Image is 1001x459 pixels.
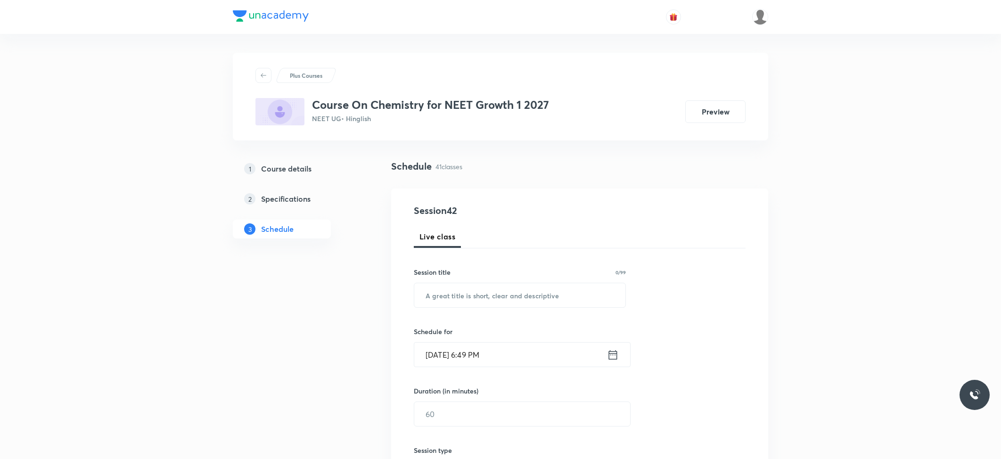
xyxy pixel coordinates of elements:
[233,10,309,22] img: Company Logo
[666,9,681,25] button: avatar
[261,193,311,205] h5: Specifications
[233,10,309,24] a: Company Logo
[615,270,626,275] p: 0/99
[244,223,255,235] p: 3
[419,231,455,242] span: Live class
[969,389,980,401] img: ttu
[685,100,746,123] button: Preview
[261,163,312,174] h5: Course details
[414,327,626,336] h6: Schedule for
[752,9,768,25] img: Divya tyagi
[391,159,432,173] h4: Schedule
[414,445,452,455] h6: Session type
[261,223,294,235] h5: Schedule
[233,159,361,178] a: 1Course details
[290,71,322,80] p: Plus Courses
[244,193,255,205] p: 2
[255,98,304,125] img: 44810E36-38DD-49EB-9D4F-70B9E3CCAFF3_plus.png
[312,114,549,123] p: NEET UG • Hinglish
[435,162,462,172] p: 41 classes
[414,267,451,277] h6: Session title
[414,204,586,218] h4: Session 42
[414,283,625,307] input: A great title is short, clear and descriptive
[312,98,549,112] h3: Course On Chemistry for NEET Growth 1 2027
[414,386,478,396] h6: Duration (in minutes)
[414,402,630,426] input: 60
[244,163,255,174] p: 1
[233,189,361,208] a: 2Specifications
[669,13,678,21] img: avatar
